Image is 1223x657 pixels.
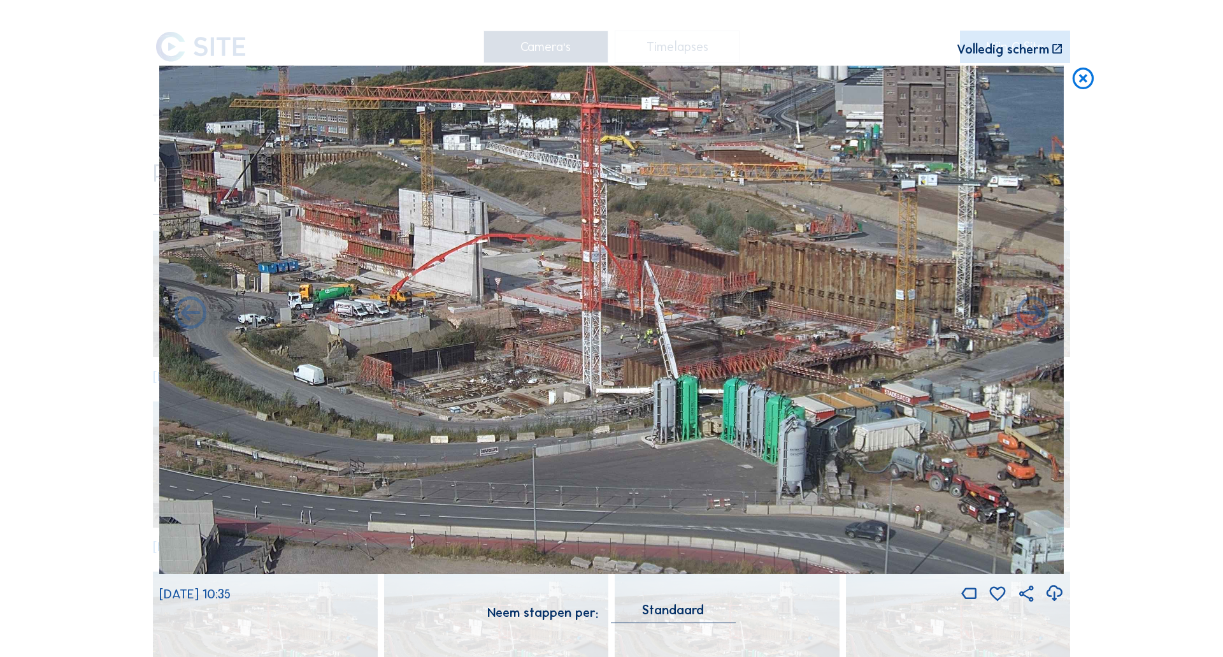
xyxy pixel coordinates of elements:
div: Volledig scherm [957,43,1049,55]
span: [DATE] 10:35 [159,586,231,602]
i: Forward [171,295,210,333]
img: Image [159,66,1064,575]
div: Standaard [611,604,736,623]
div: Neem stappen per: [487,606,598,619]
i: Back [1013,295,1052,333]
div: Standaard [642,604,704,616]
